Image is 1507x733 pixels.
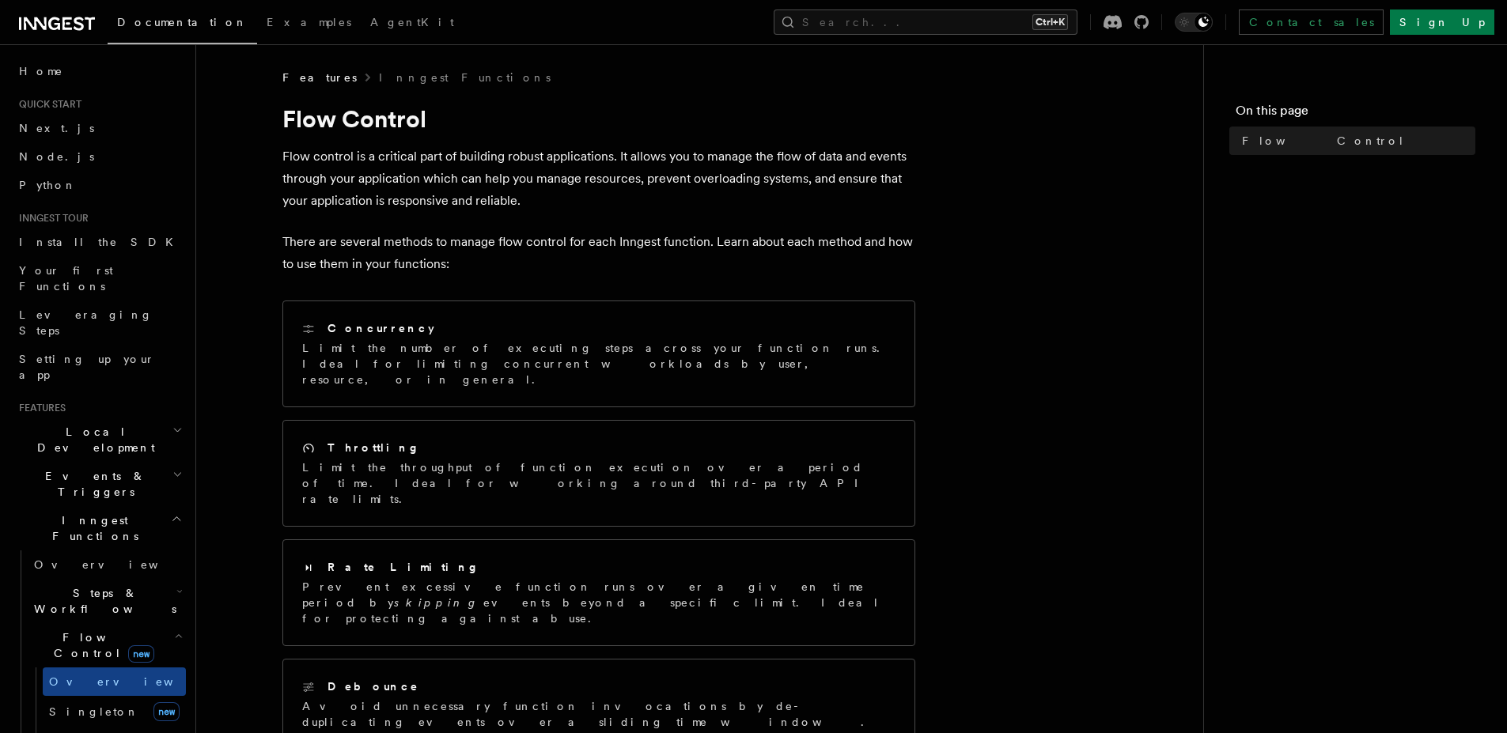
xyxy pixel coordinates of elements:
a: Python [13,171,186,199]
a: Documentation [108,5,257,44]
span: Inngest Functions [13,512,171,544]
span: Your first Functions [19,264,113,293]
span: Features [282,70,357,85]
h2: Debounce [328,678,419,694]
a: Contact sales [1239,9,1384,35]
button: Search...Ctrl+K [774,9,1077,35]
button: Events & Triggers [13,462,186,506]
span: Overview [34,558,197,571]
a: Node.js [13,142,186,171]
span: Flow Control [28,629,174,661]
p: There are several methods to manage flow control for each Inngest function. Learn about each meth... [282,231,915,275]
h2: Throttling [328,440,420,455]
span: Overview [49,675,212,688]
span: Examples [267,16,351,28]
button: Local Development [13,418,186,462]
a: Sign Up [1390,9,1494,35]
a: Install the SDK [13,228,186,256]
button: Inngest Functions [13,506,186,550]
span: Inngest tour [13,212,89,225]
span: Home [19,63,63,79]
a: Overview [28,550,186,579]
button: Steps & Workflows [28,579,186,623]
p: Prevent excessive function runs over a given time period by events beyond a specific limit. Ideal... [302,579,895,626]
span: Install the SDK [19,236,183,248]
span: Singleton [49,705,139,718]
button: Flow Controlnew [28,623,186,667]
a: Examples [257,5,361,43]
span: Setting up your app [19,353,155,381]
a: ThrottlingLimit the throughput of function execution over a period of time. Ideal for working aro... [282,420,915,527]
a: Setting up your app [13,345,186,389]
span: new [128,645,154,663]
span: AgentKit [370,16,454,28]
a: Home [13,57,186,85]
a: Next.js [13,114,186,142]
span: Steps & Workflows [28,585,176,617]
span: Node.js [19,150,94,163]
a: AgentKit [361,5,464,43]
span: Next.js [19,122,94,134]
h2: Rate Limiting [328,559,479,575]
span: Events & Triggers [13,468,172,500]
button: Toggle dark mode [1175,13,1213,32]
h1: Flow Control [282,104,915,133]
a: Your first Functions [13,256,186,300]
h2: Concurrency [328,320,434,336]
p: Flow control is a critical part of building robust applications. It allows you to manage the flow... [282,145,915,212]
span: Python [19,179,77,191]
span: Features [13,402,66,414]
span: Quick start [13,98,81,111]
h4: On this page [1236,101,1475,127]
kbd: Ctrl+K [1032,14,1068,30]
span: Leveraging Steps [19,308,153,337]
span: Documentation [117,16,248,28]
a: Rate LimitingPrevent excessive function runs over a given time period byskippingevents beyond a s... [282,539,915,646]
span: Local Development [13,424,172,455]
a: Flow Control [1236,127,1475,155]
p: Limit the number of executing steps across your function runs. Ideal for limiting concurrent work... [302,340,895,387]
em: skipping [394,596,483,609]
a: Inngest Functions [379,70,551,85]
a: ConcurrencyLimit the number of executing steps across your function runs. Ideal for limiting conc... [282,300,915,407]
p: Limit the throughput of function execution over a period of time. Ideal for working around third-... [302,459,895,507]
span: Flow Control [1242,133,1405,149]
a: Singletonnew [43,696,186,727]
a: Overview [43,667,186,696]
span: new [153,702,180,721]
a: Leveraging Steps [13,300,186,345]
